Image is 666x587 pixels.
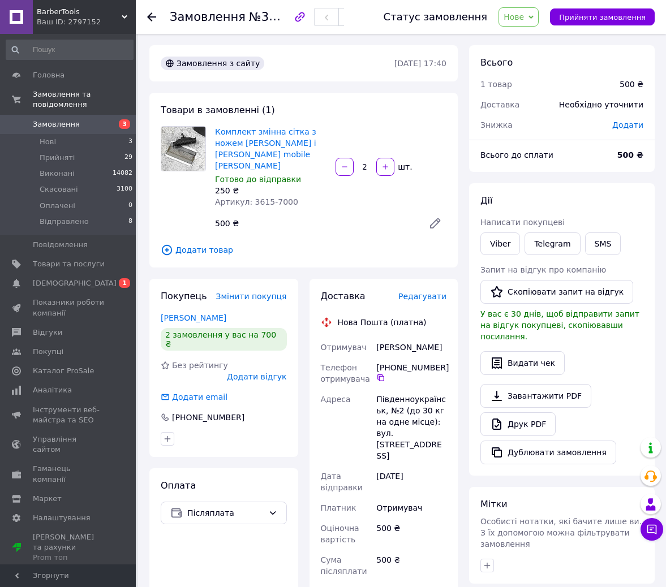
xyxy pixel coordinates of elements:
span: Покупець [161,291,207,301]
div: Південноукраїнськ, №2 (до 30 кг на одне місце): вул. [STREET_ADDRESS] [374,389,449,466]
span: Інструменти веб-майстра та SEO [33,405,105,425]
span: Доставка [480,100,519,109]
span: У вас є 30 днів, щоб відправити запит на відгук покупцеві, скопіювавши посилання. [480,309,639,341]
span: Додати [612,120,643,130]
span: 0 [128,201,132,211]
div: Отримувач [374,498,449,518]
span: Дії [480,195,492,206]
span: 3 [128,137,132,147]
span: Оціночна вартість [321,524,359,544]
span: Додати товар [161,244,446,256]
span: Редагувати [398,292,446,301]
span: 8 [128,217,132,227]
button: Видати чек [480,351,565,375]
div: Prom топ [33,553,105,563]
span: Аналітика [33,385,72,395]
span: Без рейтингу [172,361,228,370]
button: Дублювати замовлення [480,441,616,464]
span: Отримувач [321,343,367,352]
time: [DATE] 17:40 [394,59,446,68]
span: Всього [480,57,513,68]
div: Статус замовлення [384,11,488,23]
span: Нові [40,137,56,147]
div: 500 ₴ [374,518,449,550]
span: Телефон отримувача [321,363,370,383]
a: Завантажити PDF [480,384,591,408]
div: [PHONE_NUMBER] [376,362,446,382]
span: 1 товар [480,80,512,89]
div: 250 ₴ [215,185,326,196]
span: Нове [504,12,524,21]
span: 29 [124,153,132,163]
span: Товари в замовленні (1) [161,105,275,115]
span: №366337140 [249,10,329,24]
span: Налаштування [33,513,91,523]
span: 3 [119,119,130,129]
span: Повідомлення [33,240,88,250]
span: Особисті нотатки, які бачите лише ви. З їх допомогою можна фільтрувати замовлення [480,517,642,549]
span: Всього до сплати [480,150,553,159]
a: Viber [480,232,520,255]
span: Товари та послуги [33,259,105,269]
span: Оплата [161,480,196,491]
span: Замовлення та повідомлення [33,89,136,110]
span: Прийняти замовлення [559,13,646,21]
span: Знижка [480,120,513,130]
span: Післяплата [187,507,264,519]
span: Адреса [321,395,351,404]
div: шт. [396,161,414,172]
span: Управління сайтом [33,434,105,455]
span: Мітки [480,499,508,510]
span: [DEMOGRAPHIC_DATA] [33,278,117,288]
input: Пошук [6,40,134,60]
span: Сума післяплати [321,555,367,576]
button: Прийняти замовлення [550,8,655,25]
div: [PERSON_NAME] [374,337,449,357]
div: Повернутися назад [147,11,156,23]
span: Замовлення [33,119,80,130]
span: Відправлено [40,217,89,227]
span: Додати відгук [227,372,286,381]
span: Каталог ProSale [33,366,94,376]
span: Написати покупцеві [480,218,565,227]
span: Готово до відправки [215,175,301,184]
span: 14082 [113,169,132,179]
span: Виконані [40,169,75,179]
a: Редагувати [424,212,446,235]
span: Артикул: 3615-7000 [215,197,298,206]
span: Дата відправки [321,472,363,492]
span: Головна [33,70,65,80]
button: Скопіювати запит на відгук [480,280,633,304]
div: Нова Пошта (платна) [335,317,429,328]
div: Необхідно уточнити [552,92,650,117]
span: Відгуки [33,327,62,338]
span: Запит на відгук про компанію [480,265,606,274]
div: 500 ₴ [374,550,449,581]
div: 2 замовлення у вас на 700 ₴ [161,328,287,351]
div: 500 ₴ [620,79,643,90]
span: Оплачені [40,201,75,211]
span: Доставка [321,291,366,301]
button: SMS [585,232,621,255]
span: Скасовані [40,184,78,195]
div: Ваш ID: 2797152 [37,17,136,27]
span: BarberTools [37,7,122,17]
span: Покупці [33,347,63,357]
div: Замовлення з сайту [161,57,264,70]
a: Друк PDF [480,412,556,436]
b: 500 ₴ [617,150,643,159]
span: 3100 [117,184,132,195]
div: Додати email [160,391,229,403]
a: Комплект змінна сітка з ножем [PERSON_NAME] і [PERSON_NAME] mobile [PERSON_NAME] [215,127,316,170]
span: 1 [119,278,130,288]
span: Маркет [33,494,62,504]
div: Додати email [171,391,229,403]
span: Гаманець компанії [33,464,105,484]
div: 500 ₴ [210,215,419,231]
div: [DATE] [374,466,449,498]
span: [PERSON_NAME] та рахунки [33,532,105,563]
a: [PERSON_NAME] [161,313,226,322]
a: Telegram [525,232,580,255]
span: Змінити покупця [216,292,287,301]
span: Прийняті [40,153,75,163]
